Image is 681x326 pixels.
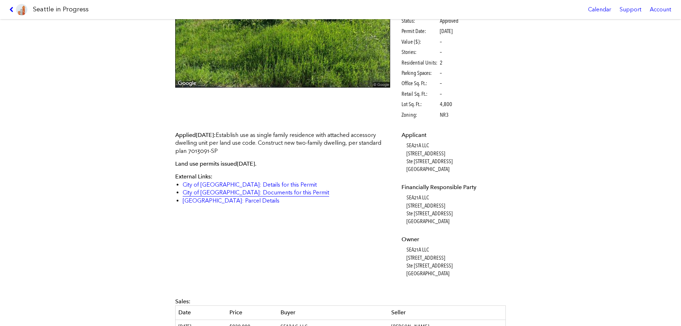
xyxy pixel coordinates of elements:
[176,306,227,320] th: Date
[402,59,439,67] span: Residential Units:
[175,173,212,180] span: External Links:
[183,197,279,204] a: [GEOGRAPHIC_DATA]: Parcel Details
[388,306,505,320] th: Seller
[402,111,439,119] span: Zoning:
[402,27,439,35] span: Permit Date:
[402,69,439,77] span: Parking Spaces:
[440,38,442,46] span: –
[183,189,329,196] a: City of [GEOGRAPHIC_DATA]: Documents for this Permit
[440,79,442,87] span: –
[278,306,388,320] th: Buyer
[402,90,439,98] span: Retail Sq. Ft.:
[402,131,504,139] dt: Applicant
[175,131,390,155] p: Establish use as single family residence with attached accessory dwelling unit per land use code....
[440,69,442,77] span: –
[440,48,442,56] span: –
[175,132,216,138] span: Applied :
[440,28,453,34] span: [DATE]
[406,246,504,278] dd: SEA21A LLC [STREET_ADDRESS] Ste [STREET_ADDRESS] [GEOGRAPHIC_DATA]
[406,194,504,226] dd: SEA21A LLC [STREET_ADDRESS] Ste [STREET_ADDRESS] [GEOGRAPHIC_DATA]
[237,160,255,167] span: [DATE]
[16,4,27,15] img: favicon-96x96.png
[402,48,439,56] span: Stories:
[402,236,504,243] dt: Owner
[402,17,439,25] span: Status:
[33,5,89,14] h1: Seattle in Progress
[440,17,458,25] span: Approved
[175,298,506,305] div: Sales:
[183,181,317,188] a: City of [GEOGRAPHIC_DATA]: Details for this Permit
[196,132,214,138] span: [DATE]
[227,306,278,320] th: Price
[402,100,439,108] span: Lot Sq. Ft.:
[440,59,443,67] span: 2
[440,111,449,119] span: NR3
[406,142,504,173] dd: SEA21A LLC [STREET_ADDRESS] Ste [STREET_ADDRESS] [GEOGRAPHIC_DATA]
[402,79,439,87] span: Office Sq. Ft.:
[402,38,439,46] span: Value ($):
[440,90,442,98] span: –
[402,183,504,191] dt: Financially Responsible Party
[175,160,390,168] p: Land use permits issued .
[440,100,452,108] span: 4,800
